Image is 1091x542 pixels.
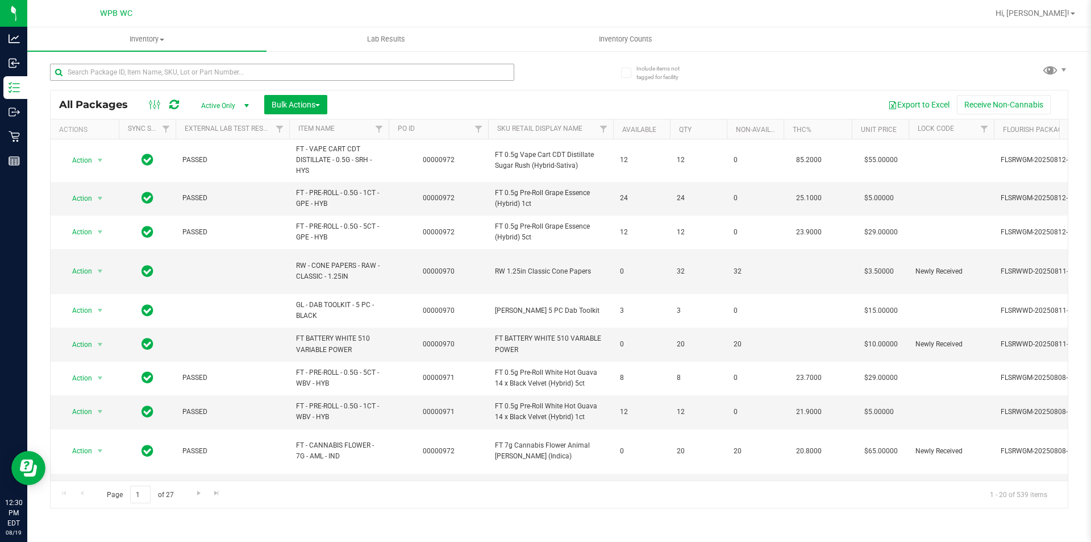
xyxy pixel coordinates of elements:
a: THC% [793,126,811,134]
span: 20 [734,339,777,350]
span: Inventory Counts [584,34,668,44]
inline-svg: Inbound [9,57,20,69]
span: FT 0.5g Pre-Roll White Hot Guava 14 x Black Velvet (Hybrid) 5ct [495,367,606,389]
a: Filter [157,119,176,139]
a: Lock Code [918,125,954,133]
span: Action [62,191,93,206]
span: $3.50000 [859,263,900,280]
a: Filter [370,119,389,139]
span: FT - PRE-ROLL - 0.5G - 1CT - WBV - HYB [296,401,382,423]
span: $5.00000 [859,404,900,420]
span: 8 [620,373,663,383]
span: 21.9000 [790,404,827,420]
span: In Sync [141,336,153,352]
div: Actions [59,126,114,134]
a: Go to the next page [190,486,207,501]
span: Newly Received [915,339,987,350]
p: 12:30 PM EDT [5,498,22,528]
span: $29.00000 [859,224,903,241]
span: All Packages [59,98,139,111]
a: Sync Status [128,125,172,133]
span: In Sync [141,443,153,459]
span: select [93,191,107,206]
span: [PERSON_NAME] 5 PC Dab Toolkit [495,305,606,316]
span: 20 [677,446,720,457]
span: Newly Received [915,446,987,457]
span: 25.1000 [790,190,827,206]
a: Flourish Package ID [1003,126,1075,134]
span: PASSED [182,373,282,383]
span: Action [62,303,93,318]
span: 20 [734,446,777,457]
span: Bulk Actions [272,100,320,109]
button: Receive Non-Cannabis [957,95,1051,114]
a: Filter [975,119,994,139]
span: $55.00000 [859,152,903,168]
span: 12 [677,155,720,166]
span: Action [62,404,93,420]
span: FT 0.5g Pre-Roll White Hot Guava 14 x Black Velvet (Hybrid) 1ct [495,401,606,423]
span: Lab Results [352,34,420,44]
span: Action [62,337,93,353]
span: 20.8000 [790,443,827,460]
a: 00000970 [423,267,455,275]
span: GL - DAB TOOLKIT - 5 PC - BLACK [296,300,382,321]
span: 23.7000 [790,370,827,386]
span: FT - VAPE CART CDT DISTILLATE - 0.5G - SRH - HYS [296,144,382,177]
input: Search Package ID, Item Name, SKU, Lot or Part Number... [50,64,514,81]
span: Newly Received [915,266,987,277]
a: 00000970 [423,340,455,348]
button: Export to Excel [881,95,957,114]
span: In Sync [141,152,153,168]
span: FT - CANNABIS FLOWER - 7G - AML - IND [296,440,382,462]
span: $65.00000 [859,443,903,460]
inline-svg: Outbound [9,106,20,118]
span: 0 [620,446,663,457]
span: $5.00000 [859,190,900,206]
a: Non-Available [736,126,786,134]
a: 00000971 [423,408,455,416]
inline-svg: Analytics [9,33,20,44]
inline-svg: Reports [9,155,20,167]
a: Filter [270,119,289,139]
span: PASSED [182,407,282,417]
span: FT - PRE-ROLL - 0.5G - 5CT - WBV - HYB [296,367,382,389]
input: 1 [130,486,151,503]
span: FT BATTERY WHITE 510 VARIABLE POWER [495,333,606,355]
span: 0 [734,373,777,383]
span: 8 [677,373,720,383]
a: 00000972 [423,447,455,455]
span: PASSED [182,193,282,204]
span: In Sync [141,224,153,240]
span: PASSED [182,155,282,166]
span: 3 [677,305,720,316]
span: In Sync [141,303,153,318]
span: WPB WC [100,9,132,18]
a: 00000972 [423,228,455,236]
span: Action [62,443,93,459]
iframe: Resource center [11,451,45,485]
span: 0 [620,339,663,350]
span: RW 1.25in Classic Cone Papers [495,266,606,277]
span: select [93,443,107,459]
span: FT 7g Cannabis Flower Animal [PERSON_NAME] (Indica) [495,440,606,462]
span: In Sync [141,190,153,206]
span: FT - PRE-ROLL - 0.5G - 5CT - GPE - HYB [296,221,382,243]
span: 12 [620,155,663,166]
a: Item Name [298,125,335,133]
a: PO ID [398,125,415,133]
button: Bulk Actions [264,95,327,114]
span: 12 [677,227,720,238]
span: 24 [677,193,720,204]
span: Action [62,370,93,386]
span: Inventory [27,34,266,44]
inline-svg: Retail [9,131,20,142]
p: 08/19 [5,528,22,537]
a: Inventory Counts [506,27,745,51]
span: FT 0.5g Vape Cart CDT Distillate Sugar Rush (Hybrid-Sativa) [495,150,606,171]
span: 20 [677,339,720,350]
span: 0 [734,305,777,316]
span: Action [62,224,93,240]
span: 0 [734,155,777,166]
span: 0 [734,407,777,417]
